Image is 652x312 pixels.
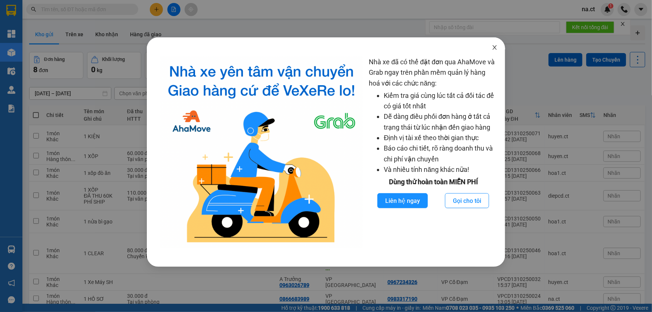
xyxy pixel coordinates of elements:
div: Dùng thử hoàn toàn MIỄN PHÍ [369,177,498,187]
li: Dễ dàng điều phối đơn hàng ở tất cả trạng thái từ lúc nhận đến giao hàng [384,111,498,133]
li: Kiểm tra giá cùng lúc tất cả đối tác để có giá tốt nhất [384,90,498,112]
div: Nhà xe đã có thể đặt đơn qua AhaMove và Grab ngay trên phần mềm quản lý hàng hoá với các chức năng: [369,57,498,248]
li: Và nhiều tính năng khác nữa! [384,164,498,175]
li: Báo cáo chi tiết, rõ ràng doanh thu và chi phí vận chuyển [384,143,498,164]
img: logo [160,57,363,248]
span: Liên hệ ngay [385,196,420,206]
span: close [492,44,498,50]
button: Close [484,37,505,58]
span: Gọi cho tôi [453,196,481,206]
button: Gọi cho tôi [445,193,489,208]
button: Liên hệ ngay [377,193,428,208]
li: Định vị tài xế theo thời gian thực [384,133,498,143]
